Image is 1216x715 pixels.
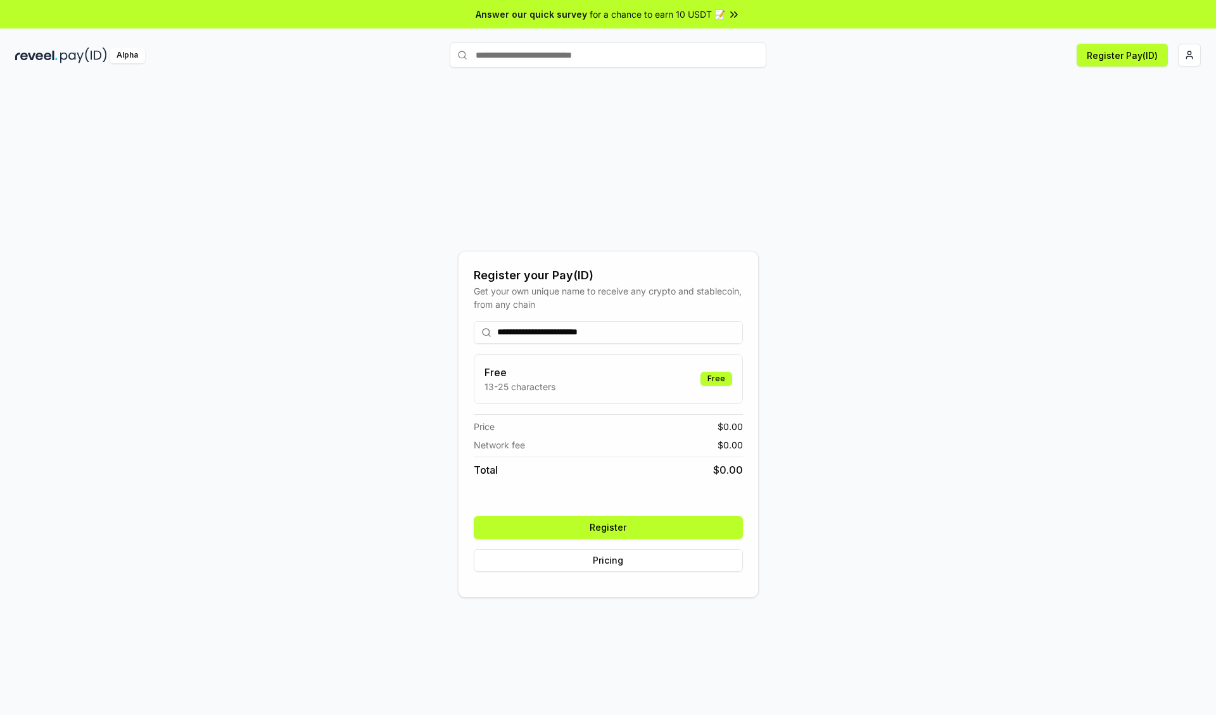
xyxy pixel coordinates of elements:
[474,284,743,311] div: Get your own unique name to receive any crypto and stablecoin, from any chain
[476,8,587,21] span: Answer our quick survey
[700,372,732,386] div: Free
[718,420,743,433] span: $ 0.00
[484,380,555,393] p: 13-25 characters
[474,267,743,284] div: Register your Pay(ID)
[15,47,58,63] img: reveel_dark
[110,47,145,63] div: Alpha
[474,420,495,433] span: Price
[590,8,725,21] span: for a chance to earn 10 USDT 📝
[474,462,498,478] span: Total
[718,438,743,452] span: $ 0.00
[474,438,525,452] span: Network fee
[484,365,555,380] h3: Free
[474,516,743,539] button: Register
[713,462,743,478] span: $ 0.00
[474,549,743,572] button: Pricing
[1077,44,1168,66] button: Register Pay(ID)
[60,47,107,63] img: pay_id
